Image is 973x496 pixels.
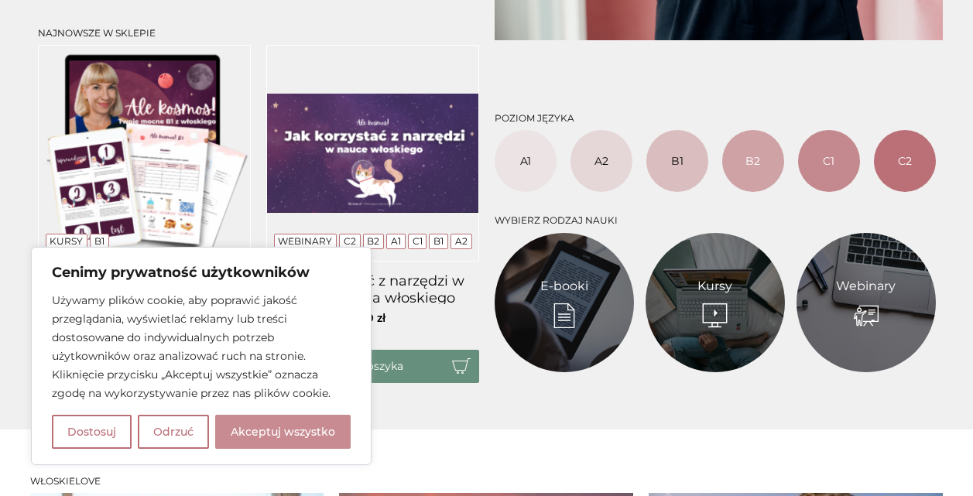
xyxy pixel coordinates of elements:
a: C1 [413,235,423,247]
a: B1 [94,235,104,247]
h3: Wybierz rodzaj nauki [495,215,936,226]
p: Cenimy prywatność użytkowników [52,263,351,282]
h3: Włoskielove [30,476,944,487]
p: Używamy plików cookie, aby poprawić jakość przeglądania, wyświetlać reklamy lub treści dostosowan... [52,291,351,402]
a: E-booki [540,277,588,296]
button: Do koszyka [266,350,479,383]
span: 49 [359,311,385,325]
a: C2 [344,235,356,247]
a: Kursy [697,277,732,296]
button: Akceptuj wszystko [215,415,351,449]
button: Dostosuj [52,415,132,449]
a: Webinary [278,235,332,247]
a: Webinary [836,277,896,296]
a: A1 [391,235,401,247]
h3: Najnowsze w sklepie [38,28,479,39]
a: A1 [495,130,557,192]
a: B2 [367,235,379,247]
a: A2 [570,130,632,192]
a: C1 [798,130,860,192]
a: B1 [433,235,444,247]
a: B2 [722,130,784,192]
a: C2 [874,130,936,192]
h3: Poziom języka [495,113,936,124]
button: Odrzuć [138,415,209,449]
a: Jak korzystać z narzędzi w nauce języka włoskiego [266,273,479,304]
a: Kursy [50,235,83,247]
a: A2 [455,235,468,247]
a: B1 [646,130,708,192]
